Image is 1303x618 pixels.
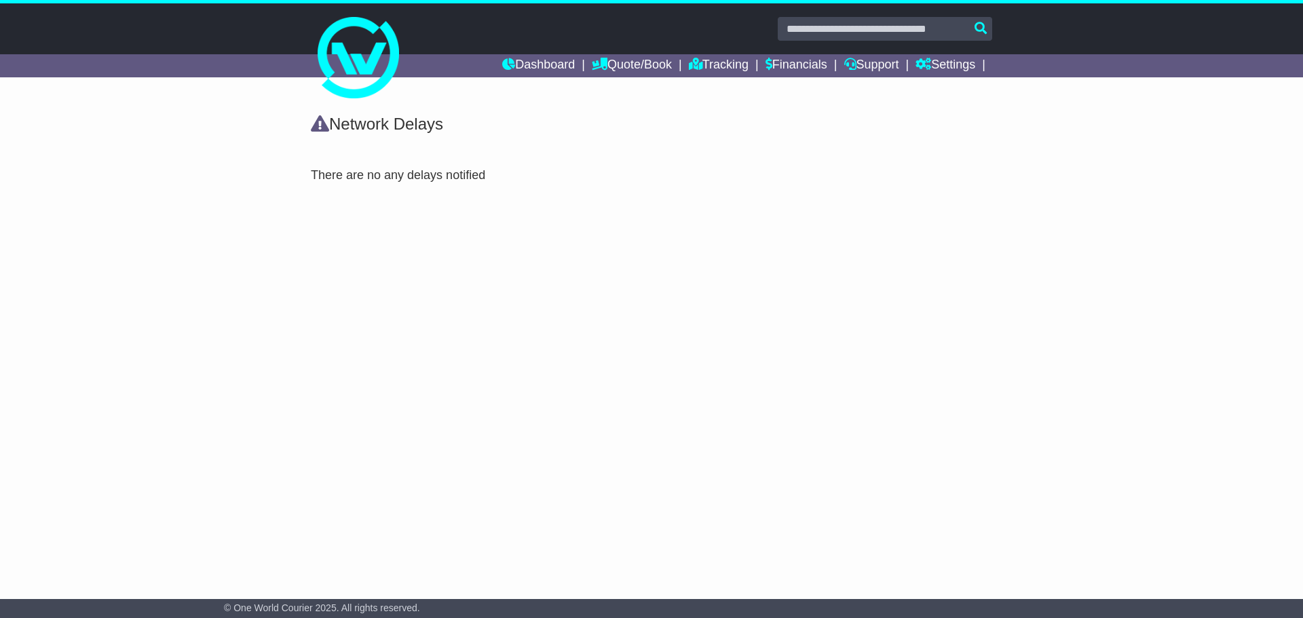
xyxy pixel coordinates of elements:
[224,602,420,613] span: © One World Courier 2025. All rights reserved.
[311,115,992,134] div: Network Delays
[689,54,749,77] a: Tracking
[766,54,827,77] a: Financials
[592,54,672,77] a: Quote/Book
[311,168,992,183] div: There are no any delays notified
[915,54,975,77] a: Settings
[502,54,575,77] a: Dashboard
[844,54,899,77] a: Support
